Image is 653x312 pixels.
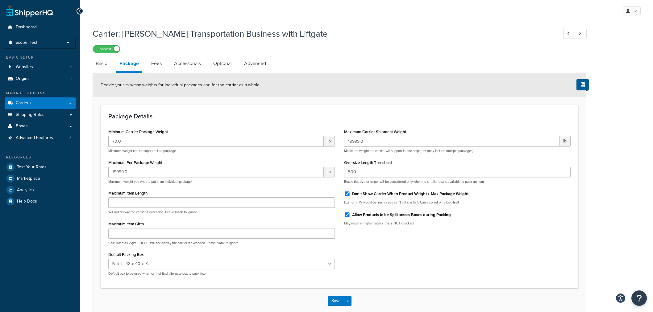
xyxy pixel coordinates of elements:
a: Next Record [575,29,587,39]
a: Accessorials [171,56,204,71]
h1: Carrier: [PERSON_NAME] Transportation Business with Liftgate [93,28,552,40]
li: Carriers [5,97,76,109]
a: Help Docs [5,196,76,207]
span: 3 [69,135,72,141]
h3: Package Details [108,113,571,120]
a: Advanced Features3 [5,132,76,144]
div: Manage Shipping [5,91,76,96]
a: Carriers4 [5,97,76,109]
a: Shipping Rules [5,109,76,121]
p: Will not display the carrier if exceeded. Leave blank to ignore [108,210,335,215]
a: Previous Record [563,29,575,39]
a: Marketplace [5,173,76,184]
p: Maximum weight you wish to put in an individual package [108,179,335,184]
label: Minimum Carrier Package Weight [108,129,168,134]
label: Enabled [93,45,120,53]
label: Oversize Length Threshold [344,160,392,165]
label: Allow Products to be Split across Boxes during Packing [352,212,451,218]
li: Websites [5,61,76,73]
span: Decide your min/max weights for individual packages and for the carrier as a whole [101,82,260,88]
span: Marketplace [17,176,40,181]
a: Analytics [5,184,76,195]
span: Analytics [17,187,34,193]
label: Maximum Item Length [108,191,148,195]
a: Test Your Rates [5,162,76,173]
a: Fees [148,56,165,71]
a: Basic [93,56,110,71]
li: Origins [5,73,76,84]
button: Open Resource Center [631,290,647,306]
a: Optional [210,56,235,71]
label: Default Packing Box [108,252,143,257]
p: Default box to be used when cannot find alternate box to pack into [108,271,335,276]
span: Test Your Rates [17,165,47,170]
label: Maximum Carrier Shipment Weight [344,129,406,134]
a: Websites1 [5,61,76,73]
p: Boxes this size or larger will be considered only when no smaller box is available to pack an item [344,179,571,184]
a: Dashboard [5,22,76,33]
a: Package [116,56,142,73]
label: Maximum Item Girth [108,222,144,226]
label: Don't Show Carrier When Product Weight > Max Package Weight [352,191,468,197]
span: Websites [16,64,33,70]
span: Dashboard [16,25,37,30]
span: Scope: Test [15,40,37,45]
div: Basic Setup [5,55,76,60]
span: lb [324,136,335,146]
p: May result in higher rates if this is NOT checked [344,221,571,226]
p: Calculated as 2x(W + H) + L. Will not display the carrier if exceeded. Leave blank to ignore [108,241,335,245]
span: Advanced Features [16,135,53,141]
button: Show Help Docs [576,79,589,90]
div: Resources [5,155,76,160]
span: Origins [16,76,30,81]
span: 1 [70,76,72,81]
p: E.g. for a TV would be Yes as you can't cut it in half. Can also set on a box itself [344,200,571,205]
button: Save [328,296,344,306]
p: Minimum weight carrier supports in a package [108,149,335,153]
span: 4 [69,101,72,106]
span: Carriers [16,101,31,106]
a: Boxes [5,121,76,132]
span: Shipping Rules [16,112,44,117]
span: lb [559,136,571,146]
span: Boxes [16,124,28,129]
p: Maximum weight the carrier will support in one shipment (may include multiple packages) [344,149,571,153]
label: Maximum Per Package Weight [108,160,162,165]
span: lb [324,167,335,177]
li: Advanced Features [5,132,76,144]
span: 1 [70,64,72,70]
span: Help Docs [17,199,37,204]
a: Origins1 [5,73,76,84]
a: Advanced [241,56,269,71]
